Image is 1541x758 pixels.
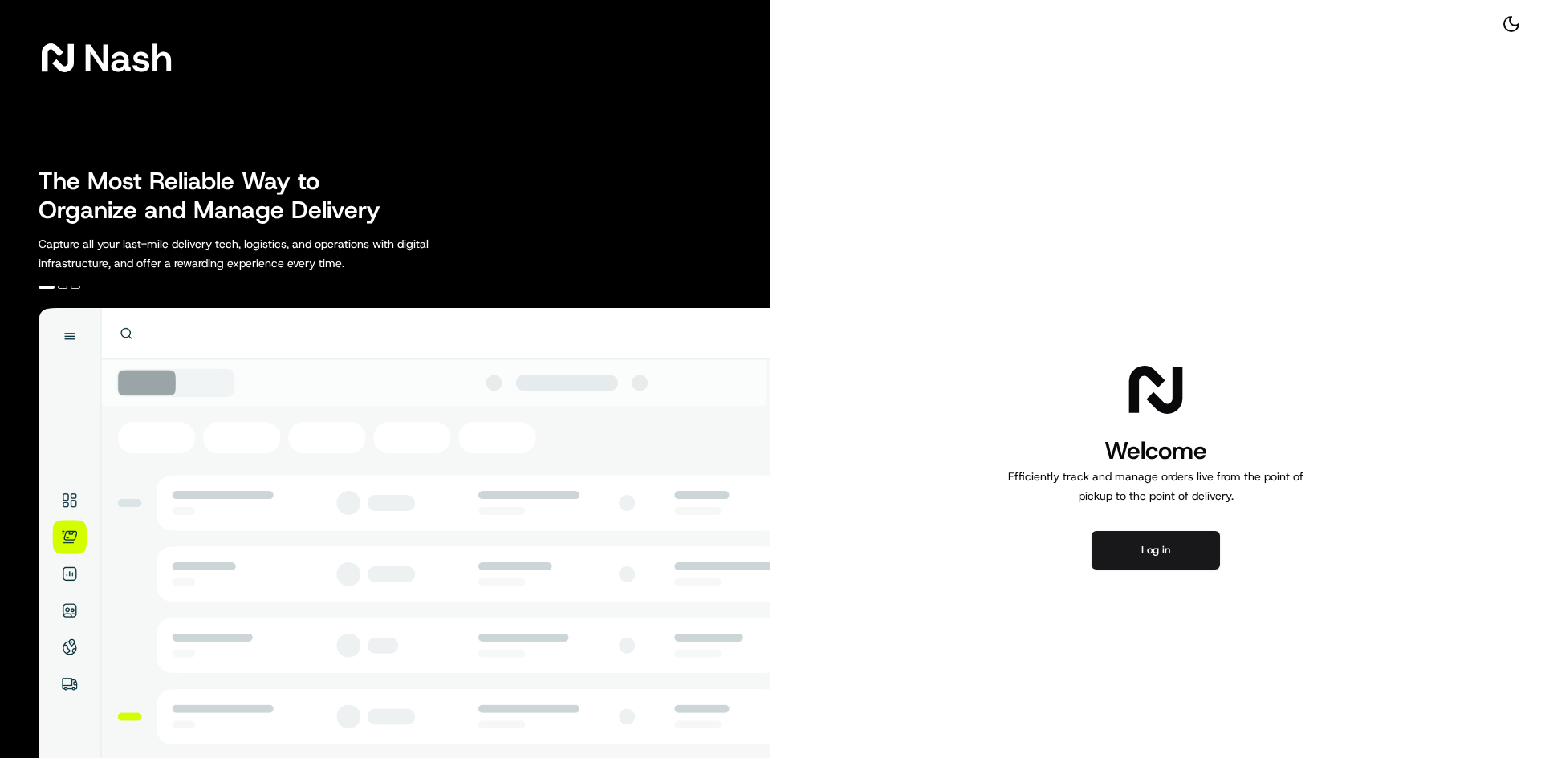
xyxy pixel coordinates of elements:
[39,167,398,225] h2: The Most Reliable Way to Organize and Manage Delivery
[39,234,501,273] p: Capture all your last-mile delivery tech, logistics, and operations with digital infrastructure, ...
[1002,467,1310,505] p: Efficiently track and manage orders live from the point of pickup to the point of delivery.
[83,42,173,74] span: Nash
[1002,435,1310,467] h1: Welcome
[1092,531,1220,570] button: Log in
